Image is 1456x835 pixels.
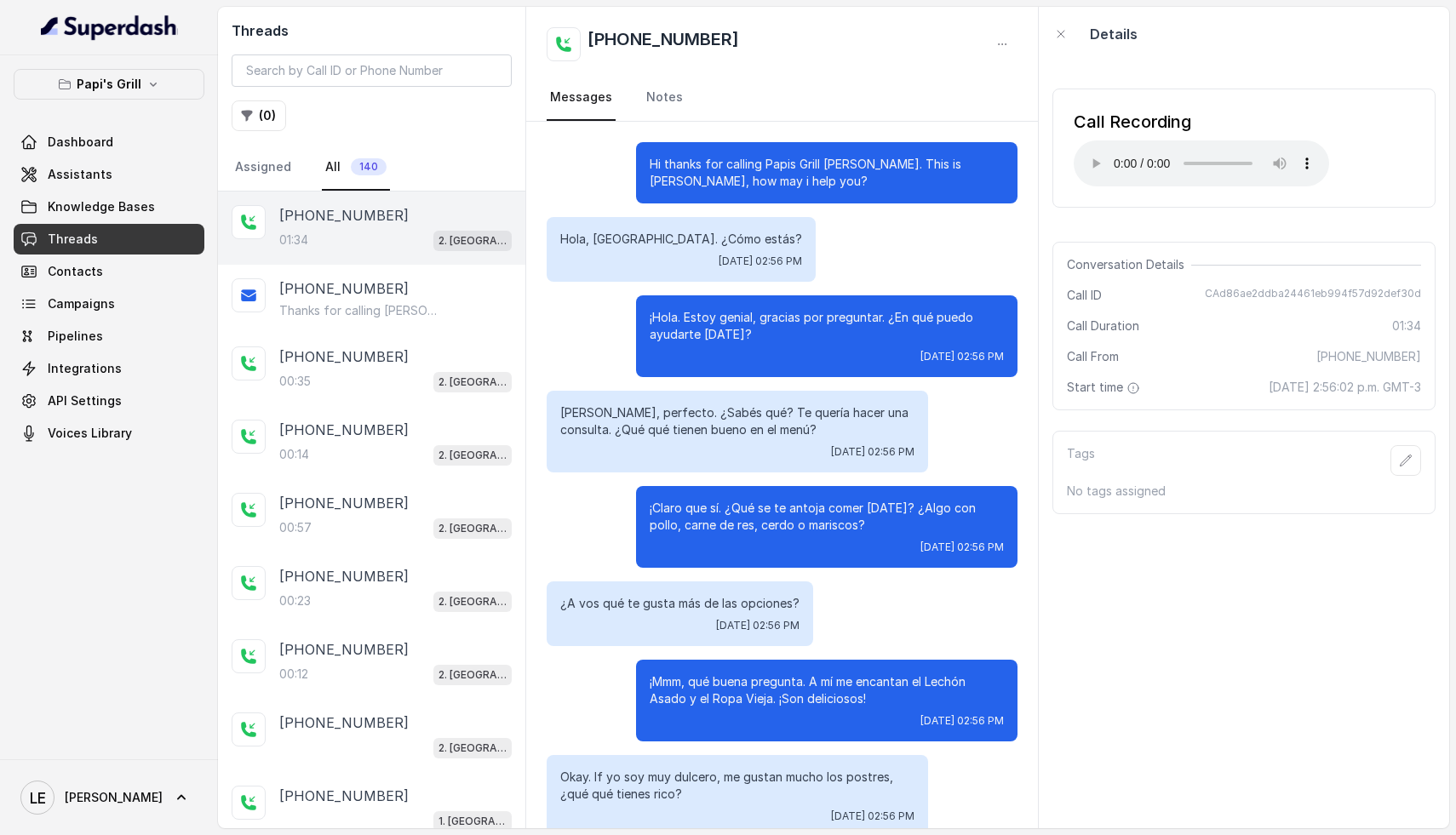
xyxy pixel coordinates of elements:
[920,350,1004,363] span: [DATE] 02:56 PM
[279,373,311,390] p: 00:35
[650,500,1004,534] p: ¡Claro que sí. ¿Qué se te antoja comer [DATE]? ¿Algo con pollo, carne de res, cerdo o mariscos?
[232,145,512,191] nav: Tabs
[1074,110,1329,134] div: Call Recording
[1269,379,1421,396] span: [DATE] 2:56:02 p.m. GMT-3
[439,593,507,610] p: 2. [GEOGRAPHIC_DATA]
[14,289,204,319] a: Campaigns
[14,774,204,821] a: [PERSON_NAME]
[1067,256,1191,273] span: Conversation Details
[1074,140,1329,186] audio: Your browser does not support the audio element.
[48,134,113,151] span: Dashboard
[1067,379,1144,396] span: Start time
[77,74,141,94] p: Papi's Grill
[650,309,1004,343] p: ¡Hola. Estoy genial, gracias por preguntar. ¿En qué puedo ayudarte [DATE]?
[322,145,390,191] a: All140
[719,255,802,268] span: [DATE] 02:56 PM
[48,263,103,280] span: Contacts
[439,447,507,464] p: 2. [GEOGRAPHIC_DATA]
[279,566,409,586] p: [PHONE_NUMBER]
[547,75,1018,121] nav: Tabs
[279,420,409,440] p: [PHONE_NUMBER]
[831,445,914,459] span: [DATE] 02:56 PM
[716,619,800,632] span: [DATE] 02:56 PM
[920,714,1004,728] span: [DATE] 02:56 PM
[279,346,409,367] p: [PHONE_NUMBER]
[560,404,914,438] p: [PERSON_NAME], perfecto. ¿Sabés qué? Te quería hacer una consulta. ¿Qué qué tienen bueno en el menú?
[439,520,507,537] p: 2. [GEOGRAPHIC_DATA]
[48,360,122,377] span: Integrations
[1316,348,1421,365] span: [PHONE_NUMBER]
[279,519,312,536] p: 00:57
[14,192,204,222] a: Knowledge Bases
[1067,483,1421,500] p: No tags assigned
[48,425,132,442] span: Voices Library
[650,156,1004,190] p: Hi thanks for calling Papis Grill [PERSON_NAME]. This is [PERSON_NAME], how may i help you?
[560,769,914,803] p: Okay. If yo soy muy dulcero, me gustan mucho los postres, ¿qué qué tienes rico?
[14,127,204,157] a: Dashboard
[14,256,204,287] a: Contacts
[279,493,409,513] p: [PHONE_NUMBER]
[14,386,204,416] a: API Settings
[48,198,155,215] span: Knowledge Bases
[547,75,616,121] a: Messages
[279,786,409,806] p: [PHONE_NUMBER]
[279,302,443,319] p: Thanks for calling [PERSON_NAME] Grill [PERSON_NAME]! Check out our menu: [URL][DOMAIN_NAME] Call...
[1205,287,1421,304] span: CAd86ae2ddba24461eb994f57d92def30d
[1067,317,1139,335] span: Call Duration
[48,295,115,312] span: Campaigns
[30,789,46,807] text: LE
[232,145,295,191] a: Assigned
[14,159,204,190] a: Assistants
[650,673,1004,707] p: ¡Mmm, qué buena pregunta. A mí me encantan el Lechón Asado y el Ropa Vieja. ¡Son deliciosos!
[560,595,800,612] p: ¿A vos qué te gusta más de las opciones?
[643,75,686,121] a: Notes
[279,592,311,609] p: 00:23
[1392,317,1421,335] span: 01:34
[48,392,122,409] span: API Settings
[1067,445,1095,476] p: Tags
[279,232,308,249] p: 01:34
[232,100,286,131] button: (0)
[48,231,98,248] span: Threads
[232,54,512,87] input: Search by Call ID or Phone Number
[279,278,409,299] p: [PHONE_NUMBER]
[439,813,507,830] p: 1. [GEOGRAPHIC_DATA]
[14,224,204,255] a: Threads
[439,374,507,391] p: 2. [GEOGRAPHIC_DATA]
[14,321,204,352] a: Pipelines
[1067,287,1102,304] span: Call ID
[41,14,178,41] img: light.svg
[279,446,309,463] p: 00:14
[351,158,387,175] span: 140
[439,666,507,683] p: 2. [GEOGRAPHIC_DATA]
[48,166,112,183] span: Assistants
[14,69,204,100] button: Papi's Grill
[920,540,1004,554] span: [DATE] 02:56 PM
[14,353,204,384] a: Integrations
[279,712,409,733] p: [PHONE_NUMBER]
[831,809,914,823] span: [DATE] 02:56 PM
[14,418,204,449] a: Voices Library
[1090,24,1138,44] p: Details
[439,232,507,249] p: 2. [GEOGRAPHIC_DATA]
[65,789,163,806] span: [PERSON_NAME]
[232,20,512,41] h2: Threads
[439,740,507,757] p: 2. [GEOGRAPHIC_DATA]
[279,639,409,660] p: [PHONE_NUMBER]
[279,205,409,226] p: [PHONE_NUMBER]
[588,27,739,61] h2: [PHONE_NUMBER]
[279,666,308,683] p: 00:12
[48,328,103,345] span: Pipelines
[1067,348,1119,365] span: Call From
[560,231,802,248] p: Hola, [GEOGRAPHIC_DATA]. ¿Cómo estás?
